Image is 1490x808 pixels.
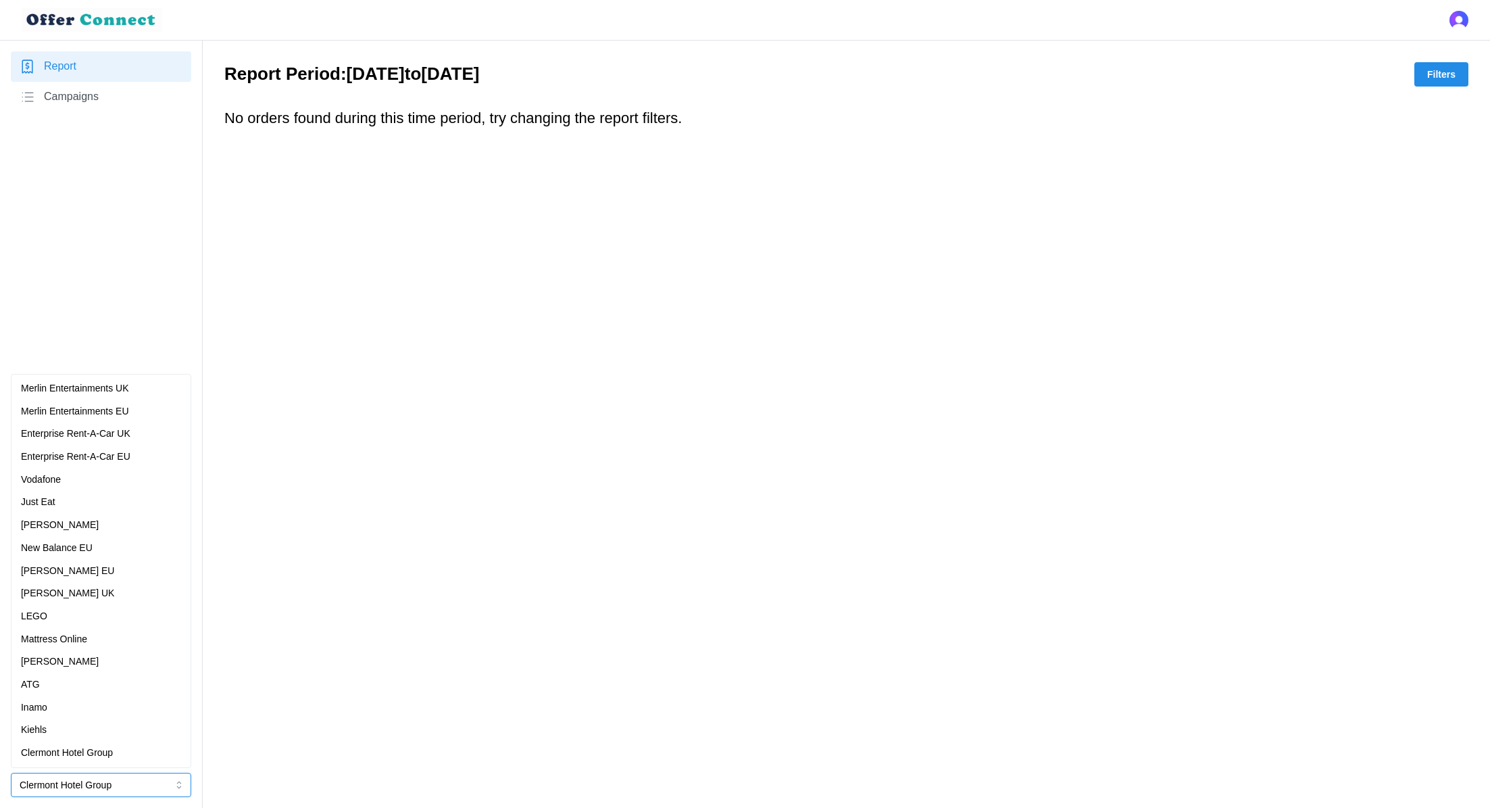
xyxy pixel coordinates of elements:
p: Vodafone [21,473,61,488]
p: Inamo [21,700,47,715]
span: Filters [1427,63,1456,86]
a: Campaigns [11,82,191,112]
p: LEGO [21,609,47,624]
p: Enterprise Rent-A-Car UK [21,427,130,442]
img: 's logo [1449,11,1468,30]
p: [PERSON_NAME] [21,655,99,669]
p: Just Eat [21,495,55,510]
p: Merlin Entertainments EU [21,404,129,419]
p: Enterprise Rent-A-Car EU [21,450,130,465]
span: Report [44,58,76,75]
p: Merlin Entertainments UK [21,381,129,396]
span: Campaigns [44,89,99,105]
p: [PERSON_NAME] UK [21,586,114,601]
p: Clermont Hotel Group [21,746,113,761]
p: [PERSON_NAME] EU [21,564,114,579]
p: ATG [21,678,40,692]
p: New Balance EU [21,541,93,556]
h2: Report Period: [DATE] to [DATE] [224,62,479,86]
p: Kiehls [21,723,47,738]
a: Report [11,51,191,82]
img: loyalBe Logo [22,8,162,32]
button: Open user button [1449,11,1468,30]
p: Mattress Online [21,632,87,647]
button: Filters [1414,62,1468,87]
button: Clermont Hotel Group [11,773,191,797]
p: [PERSON_NAME] [21,518,99,533]
h3: No orders found during this time period, try changing the report filters. [224,108,1468,129]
